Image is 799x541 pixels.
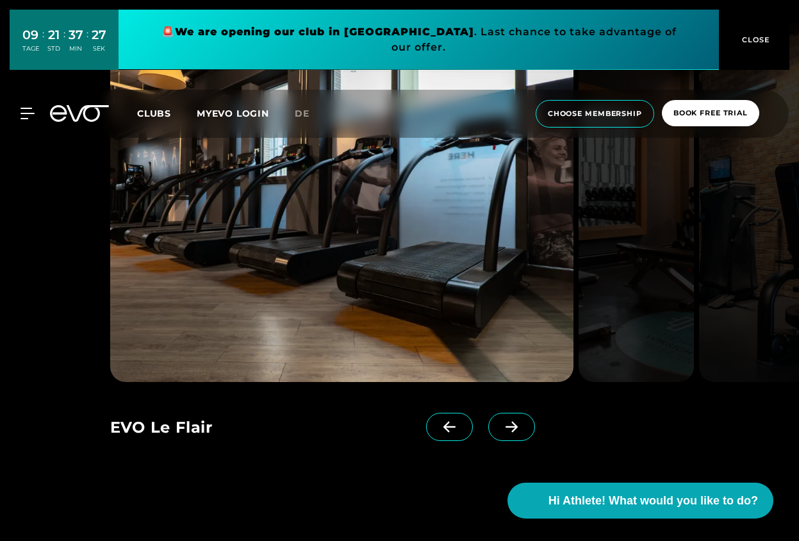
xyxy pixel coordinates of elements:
a: MYEVO LOGIN [197,108,269,119]
div: 37 [69,26,83,44]
span: CLOSE [739,34,770,46]
img: evofitness [110,23,573,382]
a: choose membership [532,100,658,128]
div: : [42,27,44,61]
img: evofitness [579,23,695,382]
div: 09 [22,26,39,44]
button: CLOSE [719,10,789,70]
div: : [63,27,65,61]
div: STD [47,44,60,53]
a: Clubs [137,107,197,119]
div: 21 [47,26,60,44]
div: MIN [69,44,83,53]
div: : [86,27,88,61]
a: de [295,106,325,121]
span: book free trial [673,108,748,119]
div: 27 [92,26,106,44]
a: book free trial [658,100,763,128]
div: TAGE [22,44,39,53]
div: SEK [92,44,106,53]
span: choose membership [548,108,642,119]
button: Hi Athlete! What would you like to do? [507,483,773,519]
span: Clubs [137,108,171,119]
span: Hi Athlete! What would you like to do? [548,492,758,510]
span: de [295,108,309,119]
